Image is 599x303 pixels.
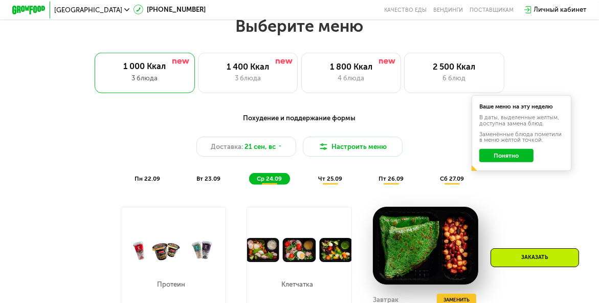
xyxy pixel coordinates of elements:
span: [GEOGRAPHIC_DATA] [54,7,122,13]
span: сб 27.09 [440,175,464,182]
div: 3 блюда [207,73,289,83]
div: 1 400 Ккал [207,62,289,72]
div: 2 500 Ккал [413,62,496,72]
span: вт 23.09 [196,175,220,182]
span: ср 24.09 [257,175,282,182]
span: чт 25.09 [318,175,342,182]
div: 4 блюда [310,73,392,83]
div: Похудение и поддержание формы [53,113,546,123]
div: Личный кабинет [534,5,587,15]
span: пн 22.09 [135,175,160,182]
div: поставщикам [470,7,514,13]
p: Клетчатка [279,281,315,288]
p: Протеин [153,281,189,288]
div: В даты, выделенные желтым, доступна замена блюд. [479,115,564,126]
div: 1 000 Ккал [103,61,186,72]
div: 1 800 Ккал [310,62,392,72]
span: Доставка: [211,142,243,152]
button: Настроить меню [303,137,403,157]
div: 3 блюда [103,73,186,83]
span: пт 26.09 [379,175,404,182]
div: Заказать [491,248,579,267]
span: 21 сен, вс [245,142,276,152]
h2: Выберите меню [27,16,572,36]
button: Понятно [479,149,534,162]
a: Качество еды [384,7,427,13]
div: Заменённые блюда пометили в меню жёлтой точкой. [479,132,564,143]
a: Вендинги [433,7,463,13]
div: Ваше меню на эту неделю [479,104,564,110]
a: [PHONE_NUMBER] [134,5,206,15]
div: 6 блюд [413,73,496,83]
